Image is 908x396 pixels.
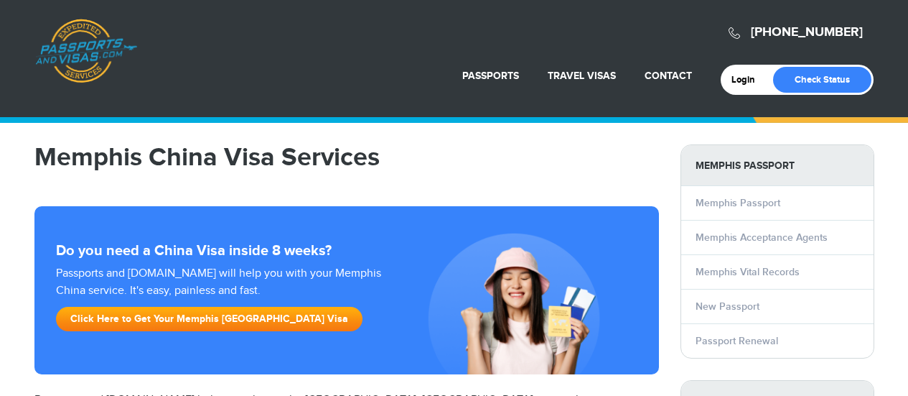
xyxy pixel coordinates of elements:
a: [PHONE_NUMBER] [751,24,863,40]
strong: Do you need a China Visa inside 8 weeks? [56,242,637,259]
a: Memphis Acceptance Agents [696,231,828,244]
a: Memphis Passport [696,197,780,209]
a: New Passport [696,300,759,313]
strong: Memphis Passport [681,145,874,186]
a: Memphis Vital Records [696,266,800,278]
a: Passport Renewal [696,335,778,347]
h1: Memphis China Visa Services [34,144,659,170]
div: Passports and [DOMAIN_NAME] will help you with your Memphis China service. It's easy, painless an... [50,265,396,339]
a: Passports [462,70,519,82]
a: Passports & [DOMAIN_NAME] [35,19,137,83]
a: Contact [645,70,692,82]
a: Click Here to Get Your Memphis [GEOGRAPHIC_DATA] Visa [56,307,362,331]
a: Check Status [773,67,871,93]
a: Travel Visas [548,70,616,82]
a: Login [731,74,765,86]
